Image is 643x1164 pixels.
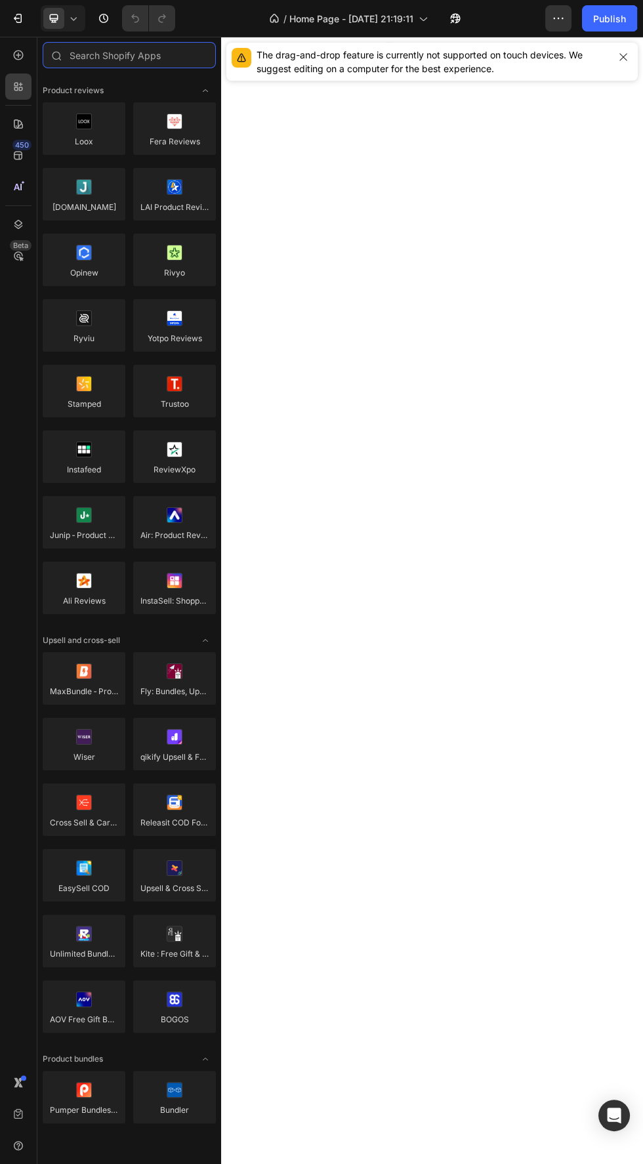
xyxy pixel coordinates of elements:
[43,1053,103,1065] span: Product bundles
[12,140,31,150] div: 450
[289,12,413,26] span: Home Page - [DATE] 21:19:11
[582,5,637,31] button: Publish
[379,37,485,89] iframe: Iframe preload
[10,240,31,251] div: Beta
[43,42,216,68] input: Search Shopify Apps
[122,5,175,31] div: Undo/Redo
[598,1100,630,1131] div: Open Intercom Messenger
[257,48,609,75] div: The drag-and-drop feature is currently not supported on touch devices. We suggest editing on a co...
[43,85,104,96] span: Product reviews
[43,634,120,646] span: Upsell and cross-sell
[195,630,216,651] span: Toggle open
[283,12,287,26] span: /
[593,12,626,26] div: Publish
[195,1049,216,1070] span: Toggle open
[195,80,216,101] span: Toggle open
